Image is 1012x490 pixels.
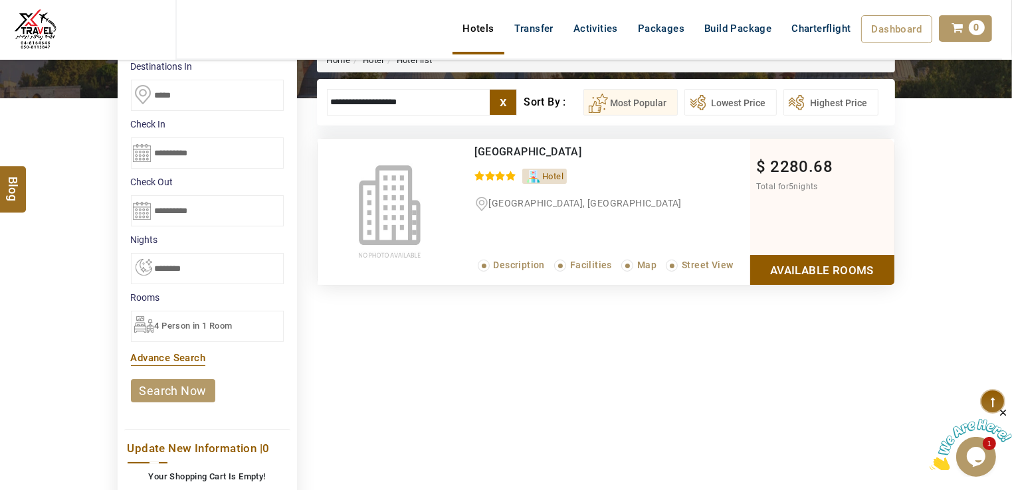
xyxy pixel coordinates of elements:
a: Build Package [694,15,781,42]
button: Most Popular [583,89,678,116]
label: x [490,90,516,115]
a: Show Rooms [750,255,894,285]
div: LEGOLAND Hotel Dubai [475,145,695,159]
span: 0 [969,20,985,35]
span: Total for nights [757,182,818,191]
span: $ [757,157,766,176]
a: Advance Search [131,352,206,364]
a: Transfer [504,15,563,42]
a: Charterflight [781,15,860,42]
span: Description [494,260,545,270]
span: Hotel [542,171,563,181]
a: Hotels [453,15,504,42]
label: Check In [131,118,284,131]
img: noimage.jpg [318,139,462,285]
a: 0 [939,15,992,42]
span: Charterflight [791,23,851,35]
span: 0 [262,442,269,455]
span: [GEOGRAPHIC_DATA], [GEOGRAPHIC_DATA] [489,198,682,208]
span: Dashboard [872,23,922,35]
a: search now [131,379,215,402]
iframe: chat widget [930,407,1012,470]
span: 2280.68 [770,157,833,176]
button: Highest Price [783,89,878,116]
b: Your Shopping Cart Is Empty! [148,471,265,481]
span: Map [637,260,657,270]
label: Rooms [131,291,284,304]
label: Check Out [131,175,284,189]
span: 4 Person in 1 Room [155,321,233,331]
span: 5 [789,182,793,191]
span: Facilities [570,260,612,270]
label: nights [131,233,284,246]
a: [GEOGRAPHIC_DATA] [475,145,582,158]
a: Packages [628,15,694,42]
span: Blog [5,176,22,187]
img: The Royal Line Holidays [10,5,60,56]
button: Lowest Price [684,89,777,116]
span: Street View [682,260,733,270]
a: Update New Information |0 [128,440,287,457]
div: Sort By : [524,89,583,116]
a: Activities [563,15,628,42]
